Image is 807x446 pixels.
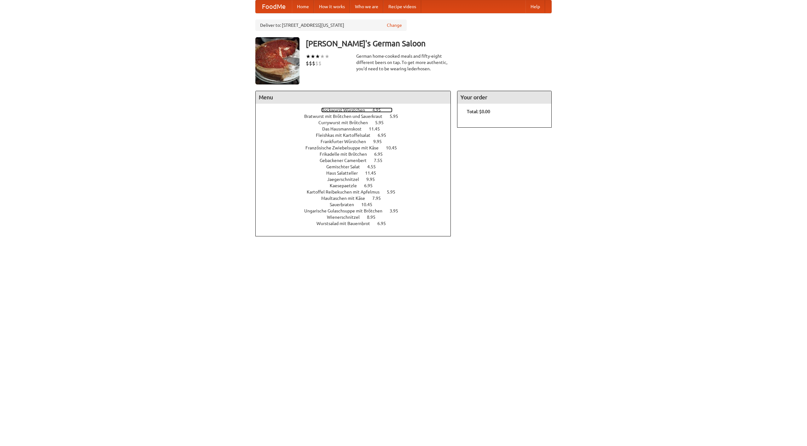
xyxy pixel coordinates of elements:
[307,189,407,194] a: Kartoffel Reibekuchen mit Apfelmus 5.95
[306,60,309,67] li: $
[374,152,389,157] span: 6.95
[304,114,389,119] span: Bratwurst mit Brötchen und Sauerkraut
[309,60,312,67] li: $
[330,183,384,188] a: Kaesepaetzle 6.95
[314,0,350,13] a: How it works
[326,164,387,169] a: Gemischter Salat 4.55
[367,164,382,169] span: 4.55
[356,53,451,72] div: German home-cooked meals and fifty-eight different beers on tap. To get more authentic, you'd nee...
[316,221,398,226] a: Wurstsalad mit Bauernbrot 6.95
[325,53,329,60] li: ★
[316,133,398,138] a: Fleishkas mit Kartoffelsalat 6.95
[375,120,390,125] span: 5.95
[318,60,322,67] li: $
[350,0,383,13] a: Who we are
[457,91,551,104] h4: Your order
[315,60,318,67] li: $
[320,53,325,60] li: ★
[326,171,364,176] span: Haus Salatteller
[311,53,315,60] li: ★
[316,221,376,226] span: Wurstsalad mit Bauernbrot
[327,177,365,182] span: Jaegerschnitzel
[292,0,314,13] a: Home
[321,107,371,113] span: Bockwurst Würstchen
[377,221,392,226] span: 6.95
[525,0,545,13] a: Help
[322,126,392,131] a: Das Hausmannskost 11.45
[330,202,360,207] span: Sauerbraten
[361,202,379,207] span: 10.45
[387,22,402,28] a: Change
[372,107,387,113] span: 4.95
[256,91,450,104] h4: Menu
[321,139,393,144] a: Frankfurter Würstchen 9.95
[374,158,389,163] span: 7.55
[387,189,402,194] span: 5.95
[322,126,368,131] span: Das Hausmannskost
[306,37,552,50] h3: [PERSON_NAME]'s German Saloon
[320,152,373,157] span: Frikadelle mit Brötchen
[304,114,410,119] a: Bratwurst mit Brötchen und Sauerkraut 5.95
[390,114,404,119] span: 5.95
[304,208,410,213] a: Ungarische Gulaschsuppe mit Brötchen 3.95
[307,189,386,194] span: Kartoffel Reibekuchen mit Apfelmus
[364,183,379,188] span: 6.95
[369,126,386,131] span: 11.45
[321,196,371,201] span: Maultaschen mit Käse
[330,202,384,207] a: Sauerbraten 10.45
[321,139,372,144] span: Frankfurter Würstchen
[383,0,421,13] a: Recipe videos
[327,177,386,182] a: Jaegerschnitzel 9.95
[366,177,381,182] span: 9.95
[305,145,385,150] span: Französische Zwiebelsuppe mit Käse
[327,215,366,220] span: Wienerschnitzel
[372,196,387,201] span: 7.95
[306,53,311,60] li: ★
[320,158,394,163] a: Gebackener Camenbert 7.55
[255,20,407,31] div: Deliver to: [STREET_ADDRESS][US_STATE]
[320,152,394,157] a: Frikadelle mit Brötchen 6.95
[367,215,382,220] span: 8.95
[390,208,404,213] span: 3.95
[305,145,409,150] a: Französische Zwiebelsuppe mit Käse 10.45
[327,215,387,220] a: Wienerschnitzel 8.95
[373,139,388,144] span: 9.95
[321,196,392,201] a: Maultaschen mit Käse 7.95
[312,60,315,67] li: $
[330,183,363,188] span: Kaesepaetzle
[378,133,392,138] span: 6.95
[321,107,392,113] a: Bockwurst Würstchen 4.95
[365,171,382,176] span: 11.45
[315,53,320,60] li: ★
[320,158,373,163] span: Gebackener Camenbert
[326,171,388,176] a: Haus Salatteller 11.45
[304,208,389,213] span: Ungarische Gulaschsuppe mit Brötchen
[318,120,374,125] span: Currywurst mit Brötchen
[316,133,377,138] span: Fleishkas mit Kartoffelsalat
[255,37,299,84] img: angular.jpg
[256,0,292,13] a: FoodMe
[467,109,490,114] b: Total: $0.00
[318,120,395,125] a: Currywurst mit Brötchen 5.95
[386,145,403,150] span: 10.45
[326,164,366,169] span: Gemischter Salat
